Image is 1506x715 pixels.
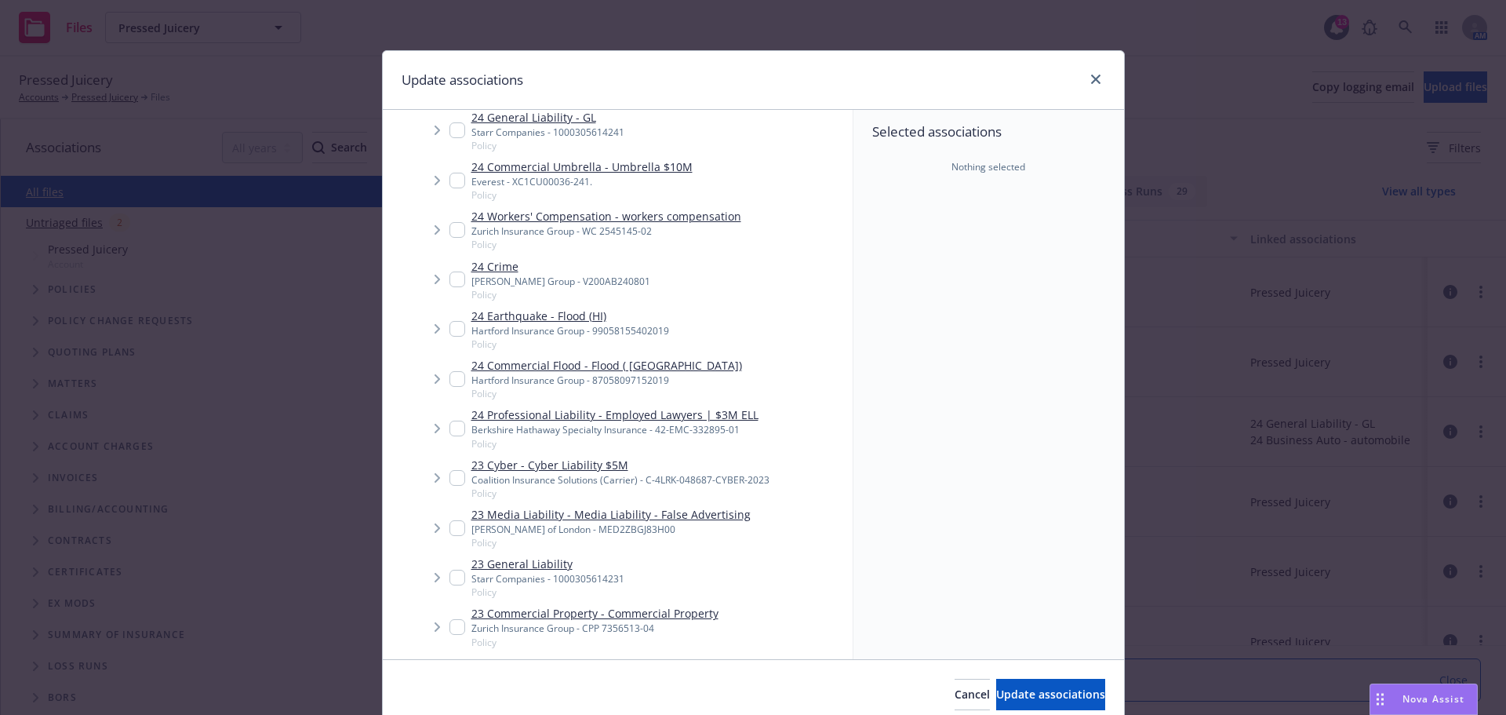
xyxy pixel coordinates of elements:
[996,679,1105,710] button: Update associations
[402,70,523,90] h1: Update associations
[471,258,650,275] a: 24 Crime
[1086,70,1105,89] a: close
[471,109,624,126] a: 24 General Liability - GL
[996,687,1105,702] span: Update associations
[471,238,741,251] span: Policy
[471,636,718,649] span: Policy
[1370,684,1390,714] div: Drag to move
[955,679,990,710] button: Cancel
[471,175,693,188] div: Everest - XC1CU00036-241.
[471,324,669,337] div: Hartford Insurance Group - 99058155402019
[471,159,693,175] a: 24 Commercial Umbrella - Umbrella $10M
[471,139,624,152] span: Policy
[951,160,1025,174] span: Nothing selected
[1402,692,1464,706] span: Nova Assist
[955,687,990,702] span: Cancel
[471,374,742,387] div: Hartford Insurance Group - 87058097152019
[471,387,742,400] span: Policy
[471,275,650,288] div: [PERSON_NAME] Group - V200AB240801
[471,126,624,139] div: Starr Companies - 1000305614241
[471,655,631,672] a: 23 Business Auto - automobile
[471,308,669,324] a: 24 Earthquake - Flood (HI)
[1370,684,1478,715] button: Nova Assist
[471,337,669,351] span: Policy
[471,208,741,224] a: 24 Workers' Compensation - workers compensation
[872,122,1105,141] span: Selected associations
[471,224,741,238] div: Zurich Insurance Group - WC 2545145-02
[471,357,742,374] a: 24 Commercial Flood - Flood ( [GEOGRAPHIC_DATA])
[471,188,693,202] span: Policy
[471,288,650,301] span: Policy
